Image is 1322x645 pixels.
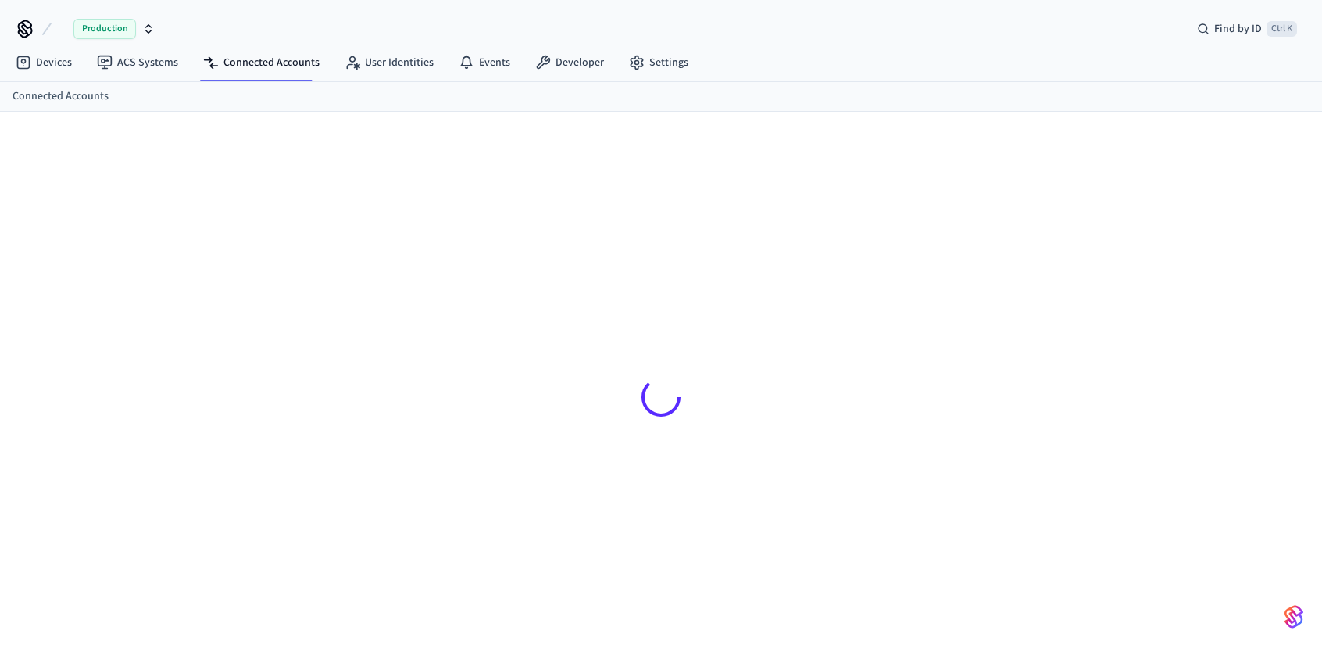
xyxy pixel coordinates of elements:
[84,48,191,77] a: ACS Systems
[616,48,701,77] a: Settings
[191,48,332,77] a: Connected Accounts
[446,48,523,77] a: Events
[1284,604,1303,629] img: SeamLogoGradient.69752ec5.svg
[332,48,446,77] a: User Identities
[523,48,616,77] a: Developer
[1214,21,1262,37] span: Find by ID
[1267,21,1297,37] span: Ctrl K
[13,88,109,105] a: Connected Accounts
[1184,15,1309,43] div: Find by IDCtrl K
[3,48,84,77] a: Devices
[73,19,136,39] span: Production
